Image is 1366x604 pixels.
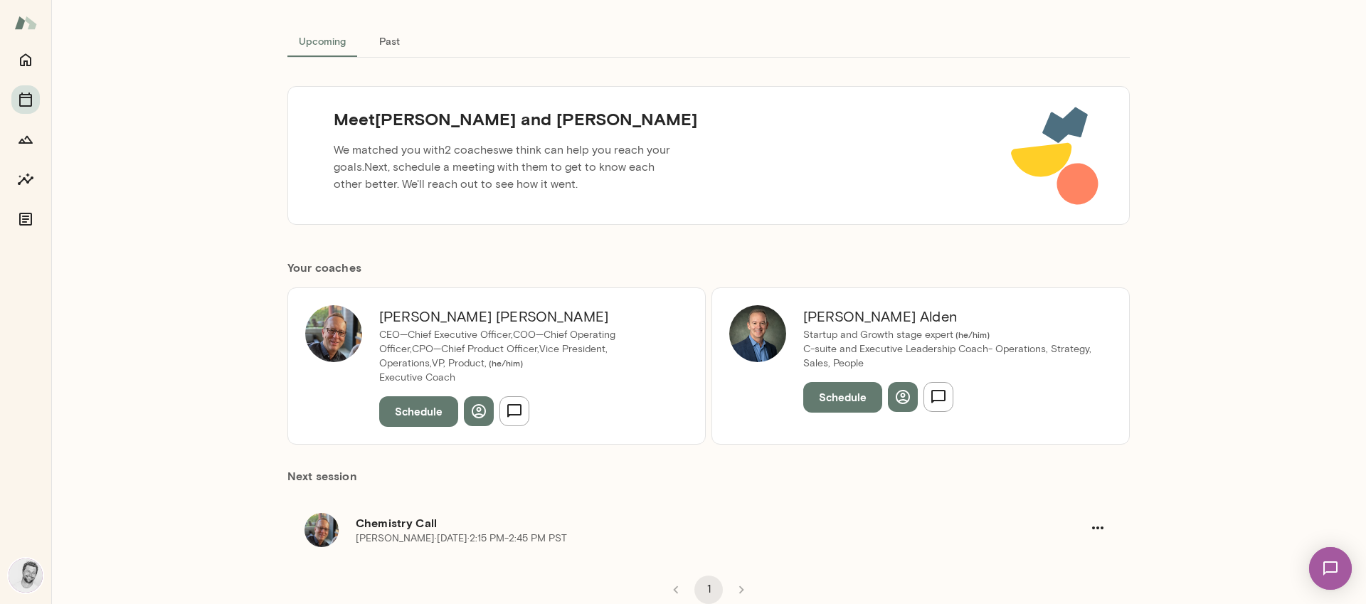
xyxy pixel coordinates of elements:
[379,328,671,371] p: CEO—Chief Executive Officer,COO—Chief Operating Officer,CPO—Chief Product Officer,Vice President,...
[803,328,1095,342] p: Startup and Growth stage expert
[803,305,1095,328] h6: [PERSON_NAME] Alden
[322,107,709,130] h5: Meet [PERSON_NAME] and [PERSON_NAME]
[357,23,421,58] button: Past
[287,23,357,58] button: Upcoming
[379,396,458,426] button: Schedule
[287,467,1130,496] h6: Next session
[305,305,362,362] img: Steve Oliver
[14,9,37,36] img: Mento
[487,358,523,368] span: ( he/him )
[322,136,687,198] p: We matched you with 2 coaches we think can help you reach your goals. Next, schedule a meeting wi...
[287,23,1130,58] div: basic tabs example
[694,576,723,604] button: page 1
[11,165,40,194] button: Insights
[1010,104,1101,207] img: meet
[729,305,786,362] img: Michael Alden
[499,396,529,426] button: Send message
[379,371,671,385] p: Executive Coach
[660,576,758,604] nav: pagination navigation
[287,259,1130,276] h6: Your coach es
[287,564,1130,604] div: pagination
[11,205,40,233] button: Documents
[11,46,40,74] button: Home
[953,329,990,339] span: ( he/him )
[379,305,671,328] h6: [PERSON_NAME] [PERSON_NAME]
[9,558,43,593] img: Stephen Jensen
[803,342,1095,371] p: C-suite and Executive Leadership Coach- Operations, Strategy, Sales, People
[464,396,494,426] button: View profile
[923,382,953,412] button: Send message
[888,382,918,412] button: View profile
[11,85,40,114] button: Sessions
[11,125,40,154] button: Growth Plan
[356,531,567,546] p: [PERSON_NAME] · [DATE] · 2:15 PM-2:45 PM PST
[356,514,1083,531] h6: Chemistry Call
[803,382,882,412] button: Schedule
